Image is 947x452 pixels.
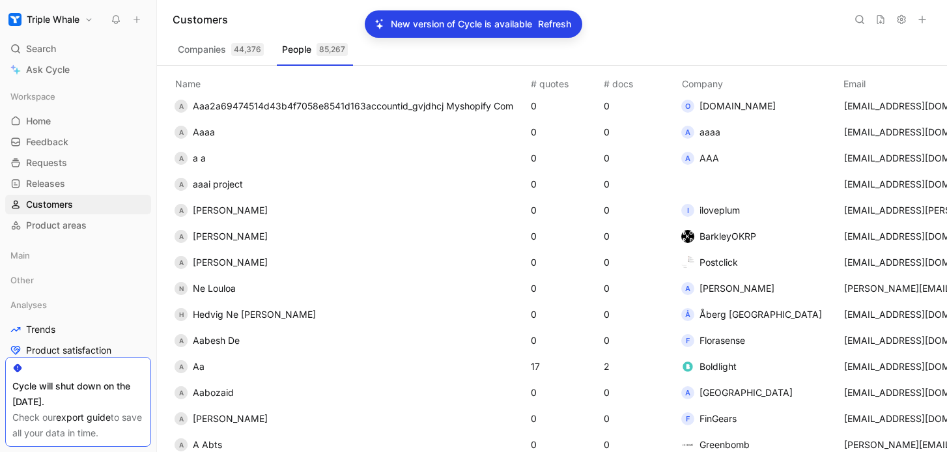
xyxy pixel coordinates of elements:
td: 2 [601,354,674,380]
span: BarkleyOKRP [700,229,756,244]
button: aa a [170,148,210,169]
button: logoPostclick [677,252,742,273]
span: Search [26,41,56,57]
td: 0 [601,93,674,119]
a: Trends [5,320,151,339]
td: 0 [601,380,674,406]
span: Company [677,78,728,89]
div: H [175,308,188,321]
button: aaaaa [677,122,725,143]
div: Main [5,246,151,269]
td: 0 [528,275,601,302]
a: export guide [56,412,111,423]
button: A[PERSON_NAME] [170,200,272,221]
span: Home [26,115,51,128]
td: 0 [601,197,674,223]
div: o [681,100,694,113]
span: Ne Louloa [193,283,236,294]
button: Refresh [537,16,572,33]
button: Companies [173,39,269,60]
button: AAaa2a69474514d43b4f7058e8541d163accountid_gvjdhcj Myshopify Com [170,96,518,117]
td: 0 [601,328,674,354]
span: Aabesh De [193,335,240,346]
span: Main [10,249,30,262]
td: 0 [528,171,601,197]
td: 0 [601,171,674,197]
div: A [175,438,188,451]
div: Main [5,246,151,265]
button: A[GEOGRAPHIC_DATA] [677,382,797,403]
th: # quotes [528,66,601,97]
span: Releases [26,177,65,190]
button: HHedvig Ne [PERSON_NAME] [170,304,320,325]
td: 0 [601,406,674,432]
button: AAaaa [170,122,219,143]
div: A [175,386,188,399]
span: Customers [26,198,73,211]
td: 0 [528,302,601,328]
button: o[DOMAIN_NAME] [677,96,780,117]
td: 0 [528,380,601,406]
div: A [175,412,188,425]
span: [PERSON_NAME] [193,231,268,242]
div: Cycle will shut down on the [DATE]. [12,378,144,410]
img: logo [681,438,694,451]
span: FinGears [700,411,737,427]
div: 85,267 [317,43,348,56]
button: FFlorasense [677,330,750,351]
h1: Triple Whale [27,14,79,25]
span: A Abts [193,439,222,450]
span: Aabozaid [193,387,234,398]
span: Postclick [700,255,738,270]
button: People [277,39,353,60]
img: logo [681,256,694,269]
span: Aa [193,361,205,372]
a: Feedback [5,132,151,152]
span: Feedback [26,135,68,148]
div: Search [5,39,151,59]
div: A [175,204,188,217]
span: Trends [26,323,55,336]
div: N [175,282,188,295]
td: 0 [528,328,601,354]
div: Other [5,270,151,294]
a: Customers [5,195,151,214]
button: FFinGears [677,408,741,429]
div: 44,376 [231,43,264,56]
td: 0 [528,249,601,275]
p: New version of Cycle is available [391,16,532,32]
span: aaai project [193,178,243,190]
img: Triple Whale [8,13,21,26]
button: AAAA [677,148,724,169]
span: Requests [26,156,67,169]
div: A [175,256,188,269]
span: [DOMAIN_NAME] [700,98,776,114]
div: Other [5,270,151,290]
span: iloveplum [700,203,740,218]
div: A [175,100,188,113]
span: Analyses [10,298,47,311]
span: Aaaa [193,126,215,137]
th: # docs [601,66,674,97]
span: Product areas [26,219,87,232]
div: A [175,126,188,139]
div: F [681,412,694,425]
span: Refresh [538,16,571,32]
span: AAA [700,150,719,166]
td: 0 [528,119,601,145]
a: Requests [5,153,151,173]
a: Product satisfaction [5,341,151,360]
button: ÅÅberg [GEOGRAPHIC_DATA] [677,304,827,325]
span: Åberg [GEOGRAPHIC_DATA] [700,307,822,322]
span: aaaa [700,124,720,140]
img: logo [681,230,694,243]
td: 0 [528,145,601,171]
td: 0 [601,302,674,328]
button: Triple WhaleTriple Whale [5,10,96,29]
button: AAabesh De [170,330,244,351]
span: a a [193,152,206,163]
h1: Customers [173,12,228,27]
img: logo [681,360,694,373]
td: 0 [601,223,674,249]
div: A [681,152,694,165]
